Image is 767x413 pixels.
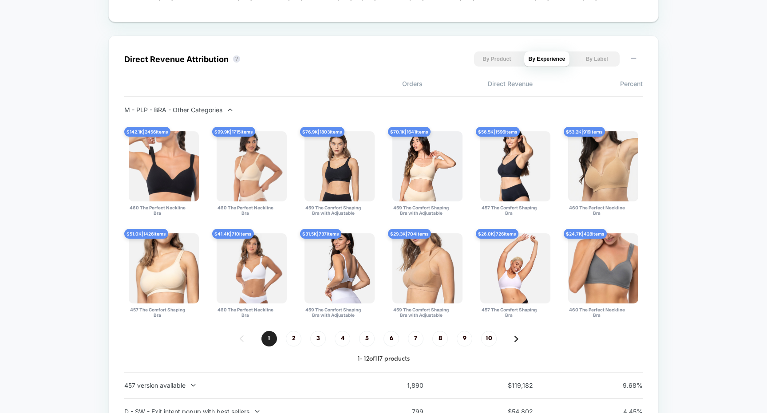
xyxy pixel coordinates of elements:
span: 1,890 [383,382,423,389]
img: pagination forward [514,336,518,342]
img: 460 The Perfect Neckline Bra [217,233,287,303]
span: 1 [261,331,277,346]
span: $ 119,182 [493,382,533,389]
button: By Product [474,51,520,67]
img: 459 The Comfort Shaping Bra with Adjustable Straps [392,131,463,201]
span: 3 [310,331,326,346]
span: Percent [533,80,643,87]
span: 2 [286,331,301,346]
img: 460 The Perfect Neckline Bra [568,233,638,303]
div: $ 41.4K | 710 items [212,229,254,239]
div: $ 29.3K | 704 items [388,229,431,239]
img: 459 The Comfort Shaping Bra with Adjustable Straps [392,233,463,303]
img: 459 The Comfort Shaping Bra with Adjustable Straps [304,131,375,201]
img: 457 The Comfort Shaping Bra [480,131,550,201]
div: $ 51.0K | 1426 items [124,229,168,239]
span: Direct Revenue [423,80,533,87]
img: 460 The Perfect Neckline Bra [129,131,199,201]
div: 459 The Comfort Shaping Bra with Adjustable Straps [304,307,362,318]
div: 457 The Comfort Shaping Bra [129,307,186,318]
span: 9.68 % [603,382,643,389]
span: 4 [335,331,350,346]
span: 10 [481,331,497,346]
div: 460 The Perfect Neckline Bra [568,205,625,216]
div: 460 The Perfect Neckline Bra [217,205,274,216]
button: ? [233,55,240,63]
img: 457 The Comfort Shaping Bra [480,233,550,303]
img: 460 The Perfect Neckline Bra [217,131,287,201]
div: $ 24.7K | 428 items [564,229,607,239]
div: 460 The Perfect Neckline Bra [568,307,625,318]
div: 457 The Comfort Shaping Bra [480,307,538,318]
span: 9 [457,331,472,346]
div: 457 The Comfort Shaping Bra [480,205,538,216]
div: $ 70.1K | 1641 items [388,127,431,137]
div: 460 The Perfect Neckline Bra [129,205,186,216]
div: M - PLP - BRA - Other Categories [124,106,358,114]
span: 8 [432,331,448,346]
button: By Label [574,51,620,67]
div: 460 The Perfect Neckline Bra [217,307,274,318]
div: $ 31.5K | 737 items [300,229,341,239]
span: 7 [408,331,423,346]
button: By Experience [524,51,570,67]
div: $ 142.1K | 2456 items [124,127,170,137]
img: 457 The Comfort Shaping Bra [129,233,199,303]
span: 5 [359,331,375,346]
div: $ 56.5K | 1596 items [476,127,520,137]
div: $ 26.0K | 726 items [476,229,518,239]
div: 1 - 12 of 117 products [124,355,643,363]
span: Orders [312,80,423,87]
div: Direct Revenue Attribution [124,55,229,64]
div: 457 version available [124,382,358,389]
div: $ 53.2K | 919 items [564,127,605,137]
img: 459 The Comfort Shaping Bra with Adjustable Straps [304,233,375,303]
span: 6 [383,331,399,346]
div: 459 The Comfort Shaping Bra with Adjustable Straps [392,307,450,318]
div: 459 The Comfort Shaping Bra with Adjustable Straps [304,205,362,216]
div: $ 76.9K | 1803 items [300,127,344,137]
div: 459 The Comfort Shaping Bra with Adjustable Straps [392,205,450,216]
img: 460 The Perfect Neckline Bra [568,131,638,201]
div: $ 99.9K | 1715 items [212,127,255,137]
